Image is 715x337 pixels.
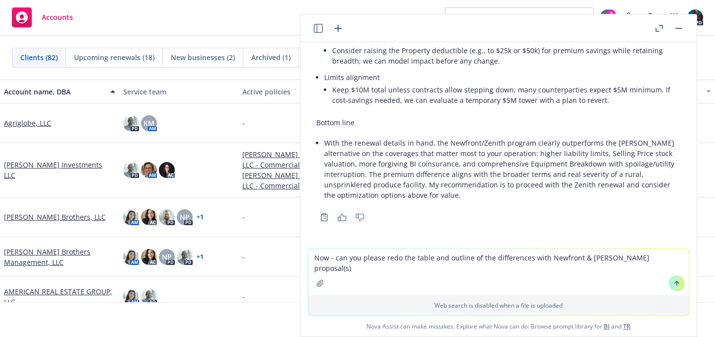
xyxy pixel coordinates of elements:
img: photo [123,289,139,305]
a: [PERSON_NAME] Investments LLC - Commercial Package [242,170,354,191]
p: Bottom line [316,117,681,128]
span: NP [162,252,172,262]
span: Upcoming renewals (18) [74,52,154,63]
img: photo [123,115,139,131]
p: Web search is disabled when a file is uploaded [314,301,683,310]
textarea: Now - can you please redo the table and outline of the differences with Newfront & [PERSON_NAME] ... [308,249,689,295]
img: photo [141,162,157,178]
svg: Copy to clipboard [320,213,329,222]
span: New businesses (2) [171,52,235,63]
img: photo [123,249,139,265]
a: TR [623,322,631,331]
a: BI [604,322,610,331]
span: NP [180,212,190,222]
a: Switch app [664,7,684,27]
li: Keep $10M total unless contracts allow stepping down; many counterparties expect $5M minimum. If ... [332,83,681,107]
button: Service team [119,80,238,103]
img: photo [159,162,175,178]
a: [PERSON_NAME] Brothers Management, LLC [4,247,115,267]
li: Consider raising the Property deductible (e.g., to $25k or $50k) for premium savings while retain... [332,43,681,68]
li: Deductible strategy [324,31,681,70]
img: photo [687,9,703,25]
button: View accounts as producer... [445,7,594,27]
span: Nova Assist can make mistakes. Explore what Nova can do: Browse prompt library for and [304,316,693,337]
div: Service team [123,86,234,97]
a: [PERSON_NAME] Investments LLC [4,160,115,180]
img: photo [177,249,193,265]
img: photo [141,289,157,305]
a: Search [642,7,661,27]
button: Active policies [238,80,357,103]
span: - [242,212,245,222]
span: KM [143,118,154,128]
a: + 1 [197,254,204,260]
span: View accounts as producer... [453,12,549,23]
span: - [242,291,245,302]
span: - [242,252,245,262]
div: Account name, DBA [4,86,104,97]
img: photo [141,249,157,265]
a: [PERSON_NAME] Investments LLC - Commercial Umbrella [242,149,354,170]
img: photo [123,162,139,178]
a: Accounts [8,3,77,31]
a: + 1 [197,214,204,220]
span: Accounts [42,13,73,21]
a: Report a Bug [619,7,639,27]
span: Archived (1) [251,52,290,63]
a: Agriglobe, LLC [4,118,51,128]
img: photo [123,209,139,225]
li: With the renewal details in hand, the Newfront/Zenith program clearly outperforms the [PERSON_NAM... [324,136,681,202]
img: photo [141,209,157,225]
img: photo [159,209,175,225]
button: Thumbs down [352,210,368,224]
span: - [242,118,245,128]
div: 3 [607,9,616,18]
a: [PERSON_NAME] Brothers, LLC [4,212,106,222]
li: Limits alignment [324,70,681,109]
a: AMERICAN REAL ESTATE GROUP, LLC [4,286,115,307]
div: Active policies [242,86,354,97]
span: Clients (82) [20,52,58,63]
